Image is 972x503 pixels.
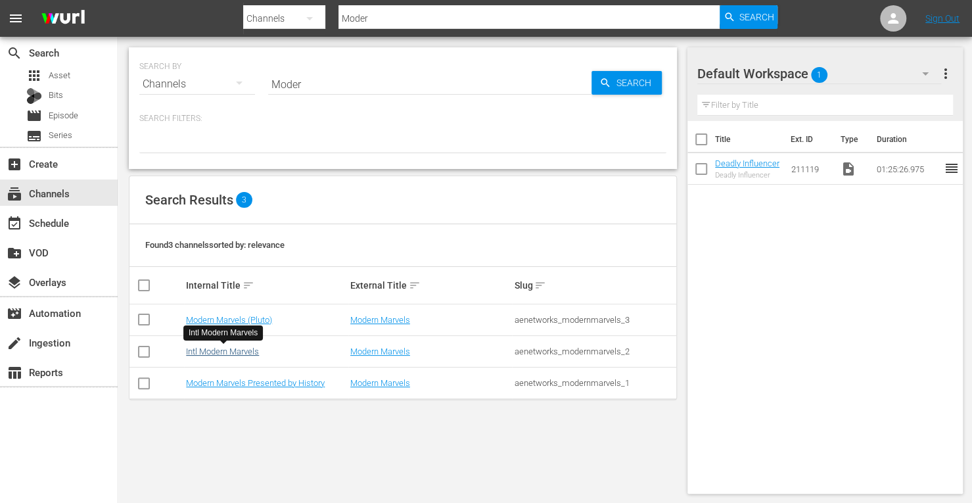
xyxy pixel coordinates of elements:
span: 1 [811,61,827,89]
a: Intl Modern Marvels [186,347,259,356]
span: Search Results [145,192,233,208]
a: Modern Marvels Presented by History [186,378,325,388]
span: Reports [7,365,22,381]
div: Intl Modern Marvels [189,327,258,339]
div: Slug [514,277,674,293]
span: Search [739,5,774,29]
div: Default Workspace [697,55,942,92]
span: sort [409,279,421,291]
div: Channels [139,66,255,103]
span: VOD [7,245,22,261]
a: Modern Marvels [350,347,410,356]
th: Ext. ID [783,121,832,158]
span: Automation [7,306,22,322]
button: Search [591,71,662,95]
td: 211119 [785,153,835,185]
img: ans4CAIJ8jUAAAAAAAAAAAAAAAAAAAAAAAAgQb4GAAAAAAAAAAAAAAAAAAAAAAAAJMjXAAAAAAAAAAAAAAAAAAAAAAAAgAT5G... [32,3,95,34]
div: aenetworks_modernmarvels_1 [514,378,674,388]
span: Episode [26,108,42,124]
span: Channels [7,186,22,202]
button: more_vert [937,58,953,89]
span: Search [7,45,22,61]
a: Deadly Influencer [715,158,779,168]
span: Episode [49,109,78,122]
a: Modern Marvels [350,315,410,325]
span: Overlays [7,275,22,291]
th: Duration [868,121,947,158]
span: Series [26,128,42,144]
span: Bits [49,89,63,102]
span: 3 [236,192,252,208]
a: Modern Marvels (Pluto) [186,315,272,325]
span: reorder [943,160,959,176]
div: Bits [26,88,42,104]
div: External Title [350,277,511,293]
span: Search [611,71,662,95]
span: more_vert [937,66,953,82]
div: Deadly Influencer [715,171,779,180]
div: aenetworks_modernmarvels_3 [514,315,674,325]
span: Series [49,129,72,142]
span: sort [243,279,254,291]
button: Search [720,5,777,29]
span: Create [7,156,22,172]
div: aenetworks_modernmarvels_2 [514,347,674,356]
span: Video [840,161,856,177]
span: Asset [26,68,42,84]
span: Asset [49,69,70,82]
span: Found 3 channels sorted by: relevance [145,240,285,250]
td: 01:25:26.975 [871,153,943,185]
span: Schedule [7,216,22,231]
th: Title [715,121,783,158]
span: Ingestion [7,335,22,351]
span: menu [8,11,24,26]
th: Type [832,121,868,158]
div: Internal Title [186,277,346,293]
p: Search Filters: [139,113,666,124]
a: Sign Out [925,13,960,24]
a: Modern Marvels [350,378,410,388]
span: sort [534,279,546,291]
